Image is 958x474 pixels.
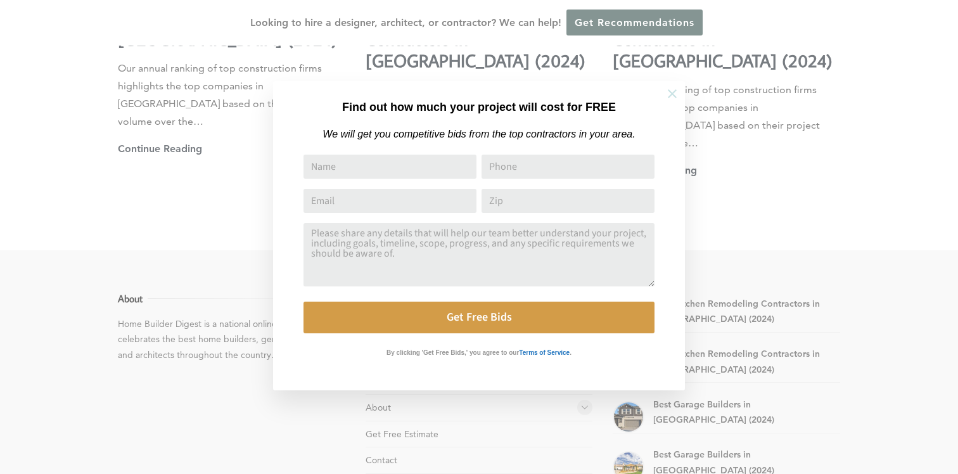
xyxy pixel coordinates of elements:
[570,349,572,356] strong: .
[650,72,694,116] button: Close
[482,189,655,213] input: Zip
[386,349,519,356] strong: By clicking 'Get Free Bids,' you agree to our
[519,346,570,357] a: Terms of Service
[715,383,943,459] iframe: Drift Widget Chat Controller
[342,101,616,113] strong: Find out how much your project will cost for FREE
[303,223,655,286] textarea: Comment or Message
[323,129,635,139] em: We will get you competitive bids from the top contractors in your area.
[519,349,570,356] strong: Terms of Service
[482,155,655,179] input: Phone
[303,189,476,213] input: Email Address
[303,155,476,179] input: Name
[303,302,655,333] button: Get Free Bids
